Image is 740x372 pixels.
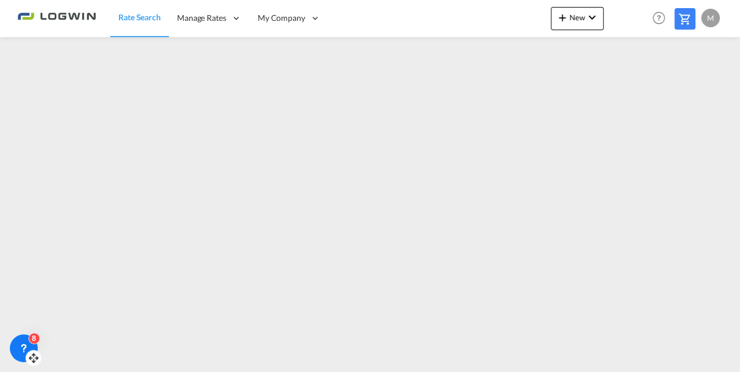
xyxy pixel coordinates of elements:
img: 2761ae10d95411efa20a1f5e0282d2d7.png [17,5,96,31]
span: My Company [258,12,305,24]
div: M [701,9,720,27]
button: icon-plus 400-fgNewicon-chevron-down [551,7,604,30]
md-icon: icon-chevron-down [585,10,599,24]
span: Manage Rates [177,12,226,24]
span: New [555,13,599,22]
span: Help [649,8,669,28]
md-icon: icon-plus 400-fg [555,10,569,24]
div: Help [649,8,674,29]
span: Rate Search [118,12,161,22]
